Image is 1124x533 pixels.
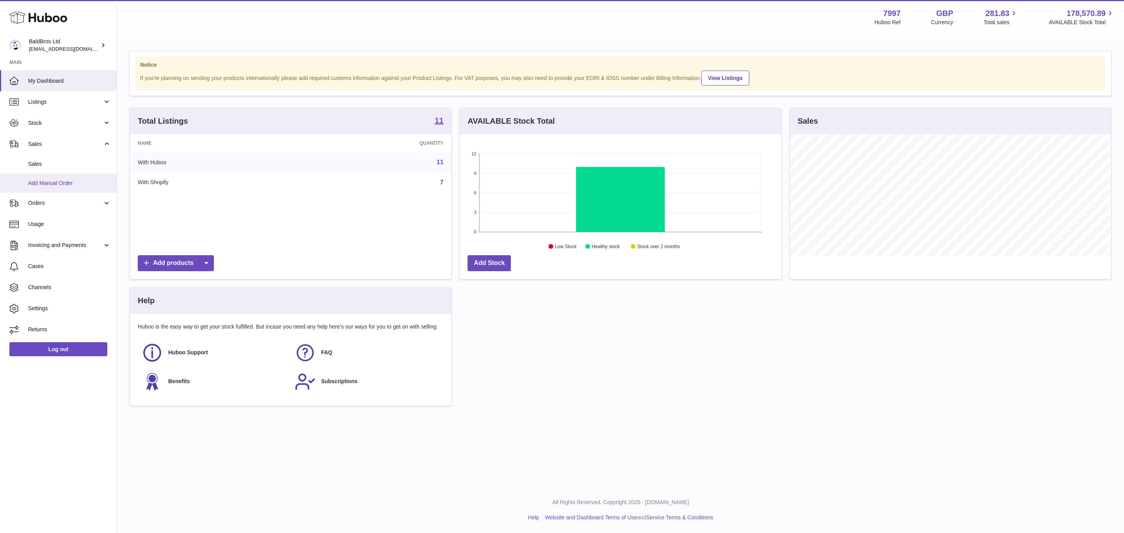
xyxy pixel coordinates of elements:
text: 12 [472,151,477,156]
text: Low Stock [555,244,577,249]
div: Huboo Ref [875,19,901,26]
text: 6 [474,190,477,195]
span: Total sales [983,19,1018,26]
strong: 7997 [883,8,901,19]
a: FAQ [295,342,440,363]
span: Channels [28,284,111,291]
span: Listings [28,98,103,106]
span: Subscriptions [321,378,357,385]
div: If you're planning on sending your products internationally please add required customs informati... [140,69,1101,85]
a: 281.83 Total sales [983,8,1018,26]
a: Add Stock [468,255,511,271]
text: Stock over 2 months [637,244,680,249]
strong: 11 [435,117,443,124]
p: Huboo is the easy way to get your stock fulfilled. But incase you need any help here's our ways f... [138,323,443,330]
h3: Help [138,295,155,306]
th: Quantity [303,134,451,152]
div: Currency [931,19,953,26]
a: Website and Dashboard Terms of Use [545,514,637,521]
span: AVAILABLE Stock Total [1049,19,1115,26]
a: Add products [138,255,214,271]
span: Add Manual Order [28,179,111,187]
a: Benefits [142,371,287,392]
span: Orders [28,199,103,207]
span: Invoicing and Payments [28,242,103,249]
text: 0 [474,229,477,234]
span: 178,570.89 [1067,8,1106,19]
h3: AVAILABLE Stock Total [468,116,555,126]
span: Stock [28,119,103,127]
h3: Total Listings [138,116,188,126]
h3: Sales [798,116,818,126]
span: Settings [28,305,111,312]
a: Log out [9,342,107,356]
strong: GBP [936,8,953,19]
td: With Huboo [130,152,303,172]
span: Sales [28,160,111,168]
span: 281.83 [985,8,1009,19]
a: 178,570.89 AVAILABLE Stock Total [1049,8,1115,26]
span: [EMAIL_ADDRESS][DOMAIN_NAME] [29,46,115,52]
a: View Listings [701,71,749,85]
span: My Dashboard [28,77,111,85]
a: Service Terms & Conditions [646,514,713,521]
img: internalAdmin-7997@internal.huboo.com [9,39,21,51]
span: Huboo Support [168,349,208,356]
a: Subscriptions [295,371,440,392]
li: and [542,514,713,521]
span: Returns [28,326,111,333]
a: Huboo Support [142,342,287,363]
a: 7 [440,179,443,186]
a: 11 [435,117,443,126]
div: BaldBros Ltd [29,38,99,53]
td: With Shopify [130,172,303,193]
th: Name [130,134,303,152]
span: FAQ [321,349,333,356]
span: Benefits [168,378,190,385]
span: Sales [28,140,103,148]
strong: Notice [140,61,1101,69]
text: 9 [474,171,477,176]
a: 11 [437,159,444,165]
text: 3 [474,210,477,215]
span: Usage [28,220,111,228]
span: Cases [28,263,111,270]
text: Healthy stock [592,244,621,249]
p: All Rights Reserved. Copyright 2025 - [DOMAIN_NAME] [123,499,1118,506]
a: Help [528,514,539,521]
